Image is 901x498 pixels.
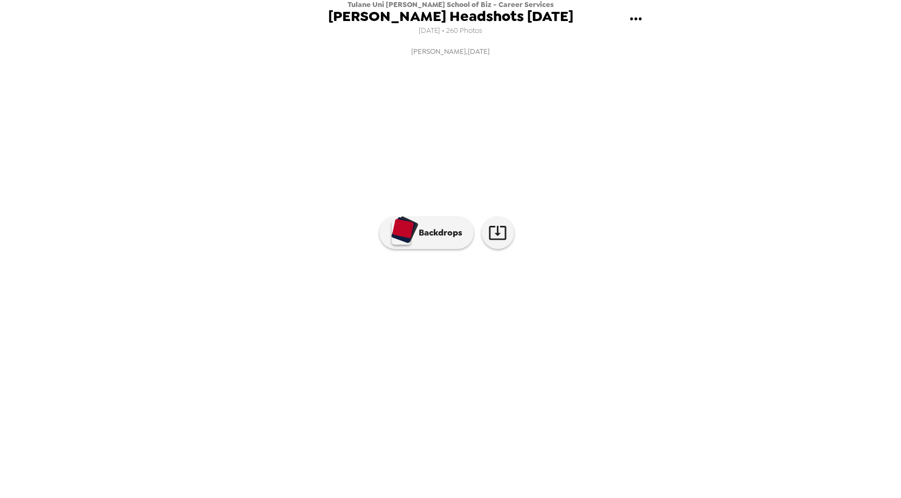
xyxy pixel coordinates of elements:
[379,217,474,249] button: Backdrops
[235,42,666,61] button: [PERSON_NAME],[DATE]
[497,285,579,341] img: gallery
[419,24,482,38] span: [DATE] • 260 Photos
[410,285,491,341] img: gallery
[618,2,653,37] button: gallery menu
[411,45,490,58] span: [PERSON_NAME] , [DATE]
[328,9,573,24] span: [PERSON_NAME] Headshots [DATE]
[413,226,462,239] p: Backdrops
[584,285,666,341] img: gallery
